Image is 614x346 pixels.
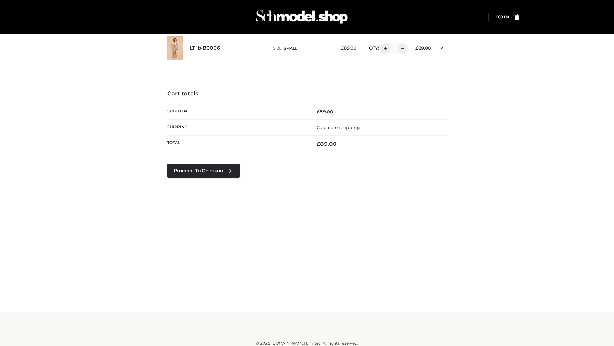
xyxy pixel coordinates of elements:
th: Subtotal [167,104,307,119]
p: size : [273,45,331,51]
span: SMALL [284,46,297,51]
img: Schmodel Admin 964 [254,4,350,29]
bdi: 89.00 [495,14,509,19]
a: £89.00 [495,14,509,19]
div: QTY: [363,43,405,54]
a: Calculate shipping [317,125,360,130]
a: Remove this item [437,43,447,52]
span: £ [415,45,418,51]
h4: Cart totals [167,90,447,97]
bdi: 89.00 [415,45,431,51]
span: £ [317,141,320,147]
bdi: 89.00 [317,141,337,147]
span: £ [317,109,319,115]
bdi: 89.00 [341,45,356,51]
span: £ [495,14,498,19]
a: Proceed to Checkout [167,164,240,178]
th: Shipping [167,119,307,135]
bdi: 89.00 [317,109,333,115]
span: £ [341,45,344,51]
th: Total [167,136,307,152]
a: LT_b-B0006 [190,45,220,51]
